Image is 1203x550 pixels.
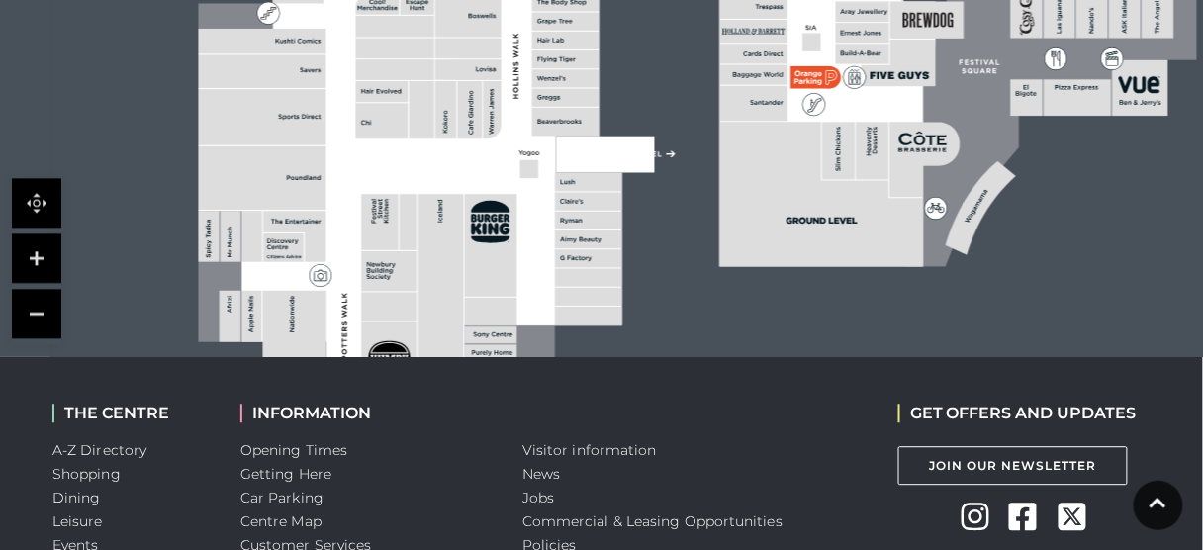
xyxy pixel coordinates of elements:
a: Shopping [52,465,121,483]
a: Getting Here [240,465,331,483]
h2: GET OFFERS AND UPDATES [898,404,1137,422]
h2: THE CENTRE [52,404,211,422]
a: Car Parking [240,489,324,506]
a: A-Z Directory [52,441,146,459]
a: Leisure [52,512,103,530]
a: Visitor information [522,441,657,459]
h2: INFORMATION [240,404,493,422]
a: Centre Map [240,512,322,530]
a: Opening Times [240,441,347,459]
a: News [522,465,560,483]
a: Dining [52,489,101,506]
a: Commercial & Leasing Opportunities [522,512,783,530]
a: Join Our Newsletter [898,446,1128,485]
a: Jobs [522,489,554,506]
